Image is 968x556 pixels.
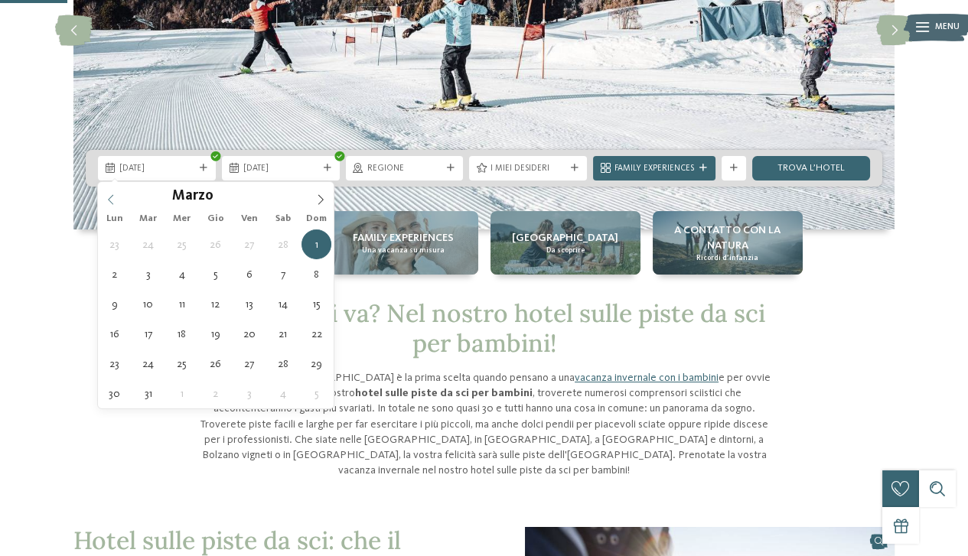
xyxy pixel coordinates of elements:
a: vacanza invernale con i bambini [575,372,719,383]
span: Marzo 16, 2026 [99,319,129,349]
span: Aprile 4, 2026 [268,379,298,408]
span: Marzo 6, 2026 [234,259,264,289]
span: Marzo 22, 2026 [301,319,331,349]
span: Marzo 12, 2026 [200,289,230,319]
span: Marzo 7, 2026 [268,259,298,289]
span: Aprile 2, 2026 [200,379,230,408]
span: [GEOGRAPHIC_DATA] [512,230,618,245]
span: I miei desideri [491,163,565,175]
span: [DATE] [119,163,194,175]
a: Hotel sulle piste da sci per bambini: divertimento senza confini [GEOGRAPHIC_DATA] Da scoprire [491,211,640,275]
a: Hotel sulle piste da sci per bambini: divertimento senza confini Family experiences Una vacanza s... [328,211,478,275]
a: trova l’hotel [752,156,870,180]
span: Aprile 1, 2026 [167,379,197,408]
span: Marzo 23, 2026 [99,349,129,379]
span: Aprile 3, 2026 [234,379,264,408]
span: Marzo 3, 2026 [133,259,163,289]
span: Marzo 28, 2026 [268,349,298,379]
span: Febbraio 24, 2026 [133,229,163,259]
span: Marzo 1, 2026 [301,229,331,259]
span: Marzo 26, 2026 [200,349,230,379]
span: Febbraio 23, 2026 [99,229,129,259]
span: Family Experiences [614,163,694,175]
span: Dom [300,214,334,224]
input: Year [213,187,264,203]
span: Family experiences [353,230,454,245]
span: Una vacanza su misura [362,245,445,255]
span: Marzo 30, 2026 [99,379,129,408]
span: Marzo 10, 2026 [133,289,163,319]
span: Marzo 11, 2026 [167,289,197,319]
span: Marzo 29, 2026 [301,349,331,379]
span: Regione [367,163,442,175]
span: Marzo 15, 2026 [301,289,331,319]
span: Aprile 5, 2026 [301,379,331,408]
span: Marzo 8, 2026 [301,259,331,289]
span: Lun [98,214,132,224]
span: Marzo 25, 2026 [167,349,197,379]
span: Febbraio 28, 2026 [268,229,298,259]
span: Marzo 17, 2026 [133,319,163,349]
span: Marzo 18, 2026 [167,319,197,349]
span: Marzo 27, 2026 [234,349,264,379]
span: [DATE] [243,163,318,175]
span: Dov’è che si va? Nel nostro hotel sulle piste da sci per bambini! [204,298,765,358]
a: Hotel sulle piste da sci per bambini: divertimento senza confini A contatto con la natura Ricordi... [653,211,803,275]
span: Marzo 19, 2026 [200,319,230,349]
span: Ricordi d’infanzia [696,253,758,263]
span: Febbraio 25, 2026 [167,229,197,259]
span: Mer [165,214,199,224]
span: Marzo 9, 2026 [99,289,129,319]
p: Per molte famiglie l'[GEOGRAPHIC_DATA] è la prima scelta quando pensano a una e per ovvie ragioni... [194,370,775,478]
span: Marzo 24, 2026 [133,349,163,379]
span: Marzo 2, 2026 [99,259,129,289]
span: Marzo 13, 2026 [234,289,264,319]
span: Febbraio 27, 2026 [234,229,264,259]
span: Marzo 20, 2026 [234,319,264,349]
span: Febbraio 26, 2026 [200,229,230,259]
strong: hotel sulle piste da sci per bambini [355,388,533,398]
span: Marzo 31, 2026 [133,379,163,408]
span: Da scoprire [546,245,585,255]
span: Marzo 21, 2026 [268,319,298,349]
span: Marzo [172,190,213,204]
span: Marzo 4, 2026 [167,259,197,289]
span: Marzo 5, 2026 [200,259,230,289]
span: Sab [266,214,300,224]
span: A contatto con la natura [659,223,797,253]
span: Gio [199,214,233,224]
span: Ven [233,214,266,224]
span: Mar [132,214,165,224]
span: Marzo 14, 2026 [268,289,298,319]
